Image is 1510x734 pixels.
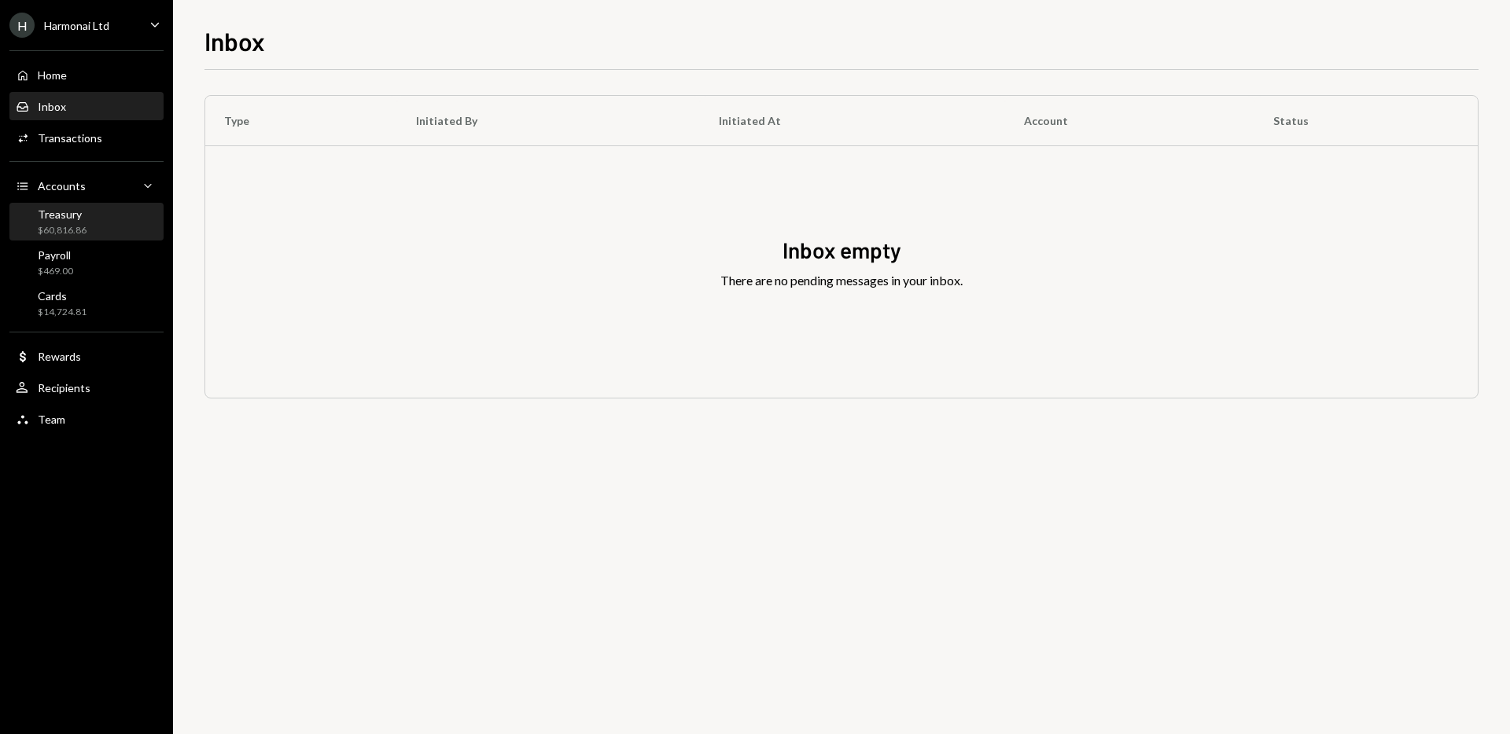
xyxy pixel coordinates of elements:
[700,96,1005,146] th: Initiated At
[397,96,700,146] th: Initiated By
[9,373,164,402] a: Recipients
[9,92,164,120] a: Inbox
[9,405,164,433] a: Team
[720,271,963,290] div: There are no pending messages in your inbox.
[38,289,87,303] div: Cards
[38,350,81,363] div: Rewards
[9,342,164,370] a: Rewards
[44,19,109,32] div: Harmonai Ltd
[38,179,86,193] div: Accounts
[9,171,164,200] a: Accounts
[205,96,397,146] th: Type
[38,265,73,278] div: $469.00
[38,413,65,426] div: Team
[9,61,164,89] a: Home
[38,306,87,319] div: $14,724.81
[38,68,67,82] div: Home
[38,381,90,395] div: Recipients
[38,100,66,113] div: Inbox
[204,25,265,57] h1: Inbox
[38,131,102,145] div: Transactions
[783,235,901,266] div: Inbox empty
[1254,96,1478,146] th: Status
[38,248,73,262] div: Payroll
[38,207,87,221] div: Treasury
[9,203,164,240] a: Treasury$60,816.86
[9,123,164,152] a: Transactions
[1005,96,1254,146] th: Account
[9,284,164,322] a: Cards$14,724.81
[9,13,35,38] div: H
[9,244,164,281] a: Payroll$469.00
[38,224,87,237] div: $60,816.86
